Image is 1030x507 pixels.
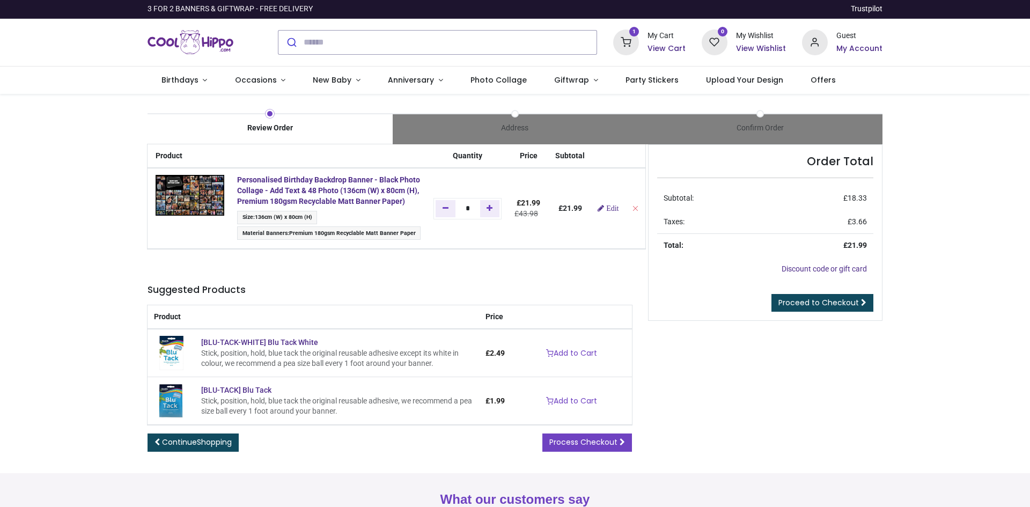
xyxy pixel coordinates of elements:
[148,305,479,329] th: Product
[657,210,774,234] td: Taxes:
[558,204,582,212] b: £
[648,31,686,41] div: My Cart
[637,123,882,134] div: Confirm Order
[771,294,873,312] a: Proceed to Checkout
[851,4,882,14] a: Trustpilot
[852,217,867,226] span: 3.66
[154,336,188,370] img: [BLU-TACK-WHITE] Blu Tack White
[436,200,455,217] a: Remove one
[542,433,632,452] a: Process Checkout
[539,392,604,410] a: Add to Cart
[736,31,786,41] div: My Wishlist
[706,75,783,85] span: Upload Your Design
[811,75,836,85] span: Offers
[485,349,505,357] span: £
[664,241,683,249] strong: Total:
[519,209,538,218] span: 43.98
[613,37,639,46] a: 1
[148,67,221,94] a: Birthdays
[388,75,434,85] span: Anniversary
[549,144,591,168] th: Subtotal
[148,27,233,57] a: Logo of Cool Hippo
[598,204,619,212] a: Edit
[237,226,421,240] span: :
[626,75,679,85] span: Party Stickers
[197,437,232,447] span: Shopping
[162,437,232,447] span: Continue
[848,194,867,202] span: 18.33
[221,67,299,94] a: Occasions
[201,386,271,394] a: [BLU-TACK] Blu Tack
[289,230,416,237] span: Premium 180gsm Recyclable Matt Banner Paper
[154,348,188,357] a: [BLU-TACK-WHITE] Blu Tack White
[490,349,505,357] span: 2.49
[718,27,728,37] sup: 0
[629,27,639,37] sup: 1
[848,217,867,226] span: £
[657,187,774,210] td: Subtotal:
[480,200,500,217] a: Add one
[490,396,505,405] span: 1.99
[736,43,786,54] a: View Wishlist
[843,241,867,249] strong: £
[393,123,638,134] div: Address
[255,214,312,221] span: 136cm (W) x 80cm (H)
[154,384,188,418] img: [BLU-TACK] Blu Tack
[782,264,867,273] a: Discount code or gift card
[470,75,527,85] span: Photo Collage
[702,37,727,46] a: 0
[148,144,231,168] th: Product
[374,67,457,94] a: Anniversary
[299,67,374,94] a: New Baby
[778,297,859,308] span: Proceed to Checkout
[278,31,304,54] button: Submit
[554,75,589,85] span: Giftwrap
[235,75,277,85] span: Occasions
[237,175,420,205] a: Personalised Birthday Backdrop Banner - Black Photo Collage - Add Text & 48 Photo (136cm (W) x 80...
[148,283,632,297] h5: Suggested Products
[563,204,582,212] span: 21.99
[521,199,540,207] span: 21.99
[148,123,393,134] div: Review Order
[508,144,549,168] th: Price
[313,75,351,85] span: New Baby
[631,204,639,212] a: Remove from cart
[540,67,612,94] a: Giftwrap
[201,348,472,369] div: Stick, position, hold, blue tack the original reusable adhesive except its white in colour, we re...
[201,396,472,417] div: Stick, position, hold, blue tack the original reusable adhesive, we recommend a pea size ball eve...
[657,153,873,169] h4: Order Total
[843,194,867,202] span: £
[148,27,233,57] img: Cool Hippo
[161,75,198,85] span: Birthdays
[148,433,239,452] a: ContinueShopping
[485,396,505,405] span: £
[549,437,617,447] span: Process Checkout
[648,43,686,54] a: View Cart
[148,4,313,14] div: 3 FOR 2 BANNERS & GIFTWRAP - FREE DELIVERY
[848,241,867,249] span: 21.99
[242,230,288,237] span: Material Banners
[156,175,224,215] img: x0WTA0AAAAGSURBVAMAzOxEVjwcbdQAAAAASUVORK5CYII=
[517,199,540,207] span: £
[237,211,317,224] span: :
[242,214,253,221] span: Size
[836,43,882,54] a: My Account
[606,204,619,212] span: Edit
[539,344,604,363] a: Add to Cart
[453,151,482,160] span: Quantity
[479,305,511,329] th: Price
[514,209,538,218] del: £
[836,31,882,41] div: Guest
[154,396,188,405] a: [BLU-TACK] Blu Tack
[201,338,318,347] a: [BLU-TACK-WHITE] Blu Tack White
